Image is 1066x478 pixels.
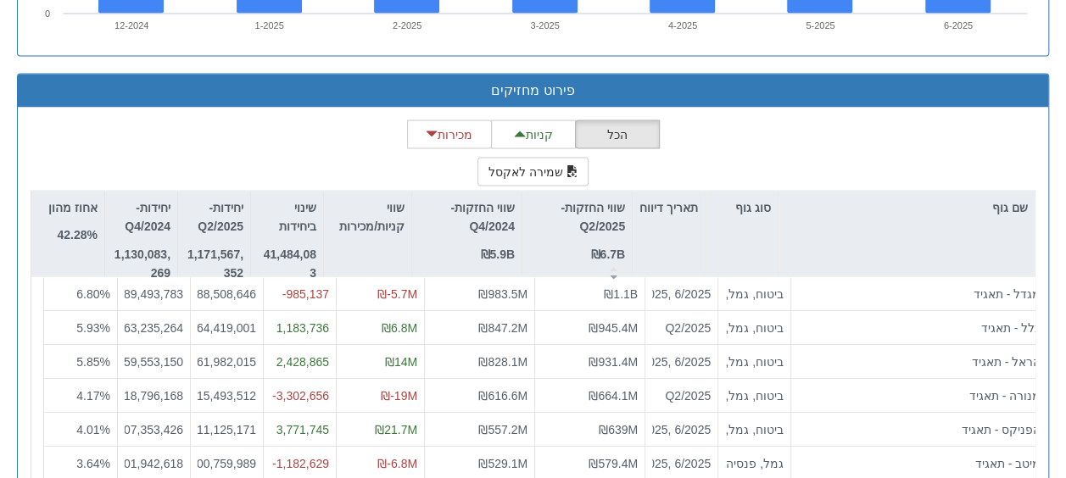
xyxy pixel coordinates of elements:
[652,318,711,335] div: Q2/2025
[271,352,329,369] div: 2,428,865
[478,353,527,367] span: ₪828.1M
[51,420,110,436] div: 4.01 %
[530,20,559,31] text: 3-2025
[944,20,973,31] text: 6-2025
[198,420,256,436] div: 111,125,171
[393,20,421,31] text: 2-2025
[668,20,697,31] text: 4-2025
[798,352,1041,369] div: הראל - תאגיד
[185,197,243,236] p: יחידות-Q2/2025
[51,318,110,335] div: 5.93 %
[125,352,183,369] div: 159,553,150
[114,247,170,279] strong: 1,130,083,269
[377,286,417,300] span: ₪-5.7M
[725,386,784,403] div: ביטוח, גמל, פנסיה
[51,352,110,369] div: 5.85 %
[377,455,417,469] span: ₪-6.8M
[51,453,110,470] div: 3.64 %
[706,191,778,223] div: סוג גוף
[198,453,256,470] div: 100,759,989
[798,453,1041,470] div: מיטב - תאגיד
[652,285,711,302] div: Q2/2025, 6/2025
[575,119,660,148] button: הכל
[806,20,834,31] text: 5-2025
[590,247,625,260] strong: ₪6.7B
[478,455,527,469] span: ₪529.1M
[491,119,576,148] button: קניות
[798,318,1041,335] div: כלל - תאגיד
[264,247,316,279] strong: 41,484,083
[652,420,711,436] div: Q2/2025, 6/2025
[589,320,638,333] span: ₪945.4M
[419,197,515,236] p: שווי החזקות-Q4/2024
[198,386,256,403] div: 115,493,512
[652,352,711,369] div: Q2/2025, 6/2025
[798,285,1041,302] div: מגדל - תאגיד
[652,453,711,470] div: Q2/2025, 6/2025
[478,320,527,333] span: ₪847.2M
[114,20,148,31] text: 12-2024
[725,318,784,335] div: ביטוח, גמל, פנסיה
[382,320,417,333] span: ₪6.8M
[477,157,589,186] button: שמירה לאקסל
[48,197,98,216] p: אחוז מהון
[798,420,1041,436] div: הפניקס - תאגיד
[725,453,784,470] div: גמל, פנסיה, קרן נאמנות, קרנות סל
[604,286,638,300] span: ₪1.1B
[599,421,638,435] span: ₪639M
[480,247,515,260] strong: ₪5.9B
[125,453,183,470] div: 101,942,618
[271,386,329,403] div: -3,302,656
[125,386,183,403] div: 118,796,168
[381,387,417,401] span: ₪-19M
[51,386,110,403] div: 4.17 %
[725,352,784,369] div: ביטוח, גמל, פנסיה, קרן נאמנות, קרנות סל
[633,191,705,242] div: תאריך דיווח
[725,420,784,436] div: ביטוח, גמל, פנסיה, קרן נאמנות, קרנות סל
[725,285,784,302] div: ביטוח, גמל, פנסיה, קרן נאמנות, קרנות סל
[198,352,256,369] div: 161,982,015
[255,20,284,31] text: 1-2025
[271,453,329,470] div: -1,182,629
[112,197,170,236] p: יחידות-Q4/2024
[375,421,417,435] span: ₪21.7M
[187,247,243,279] strong: 1,171,567,352
[258,197,316,236] p: שינוי ביחידות
[529,197,625,236] p: שווי החזקות-Q2/2025
[478,286,527,300] span: ₪983.5M
[271,420,329,436] div: 3,771,745
[478,387,527,401] span: ₪616.6M
[125,420,183,436] div: 107,353,426
[198,318,256,335] div: 164,419,001
[589,387,638,401] span: ₪664.1M
[125,318,183,335] div: 163,235,264
[652,386,711,403] div: Q2/2025
[271,318,329,335] div: 1,183,736
[589,353,638,367] span: ₪931.4M
[779,191,1035,223] div: שם גוף
[589,455,638,469] span: ₪579.4M
[31,82,1035,97] h3: פירוט מחזיקים
[58,227,98,241] strong: 42.28%
[45,8,50,19] text: 0
[324,191,411,261] div: שווי קניות/מכירות
[407,119,492,148] button: מכירות
[798,386,1041,403] div: מנורה - תאגיד
[478,421,527,435] span: ₪557.2M
[385,353,417,367] span: ₪14M
[51,285,110,302] div: 6.80 %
